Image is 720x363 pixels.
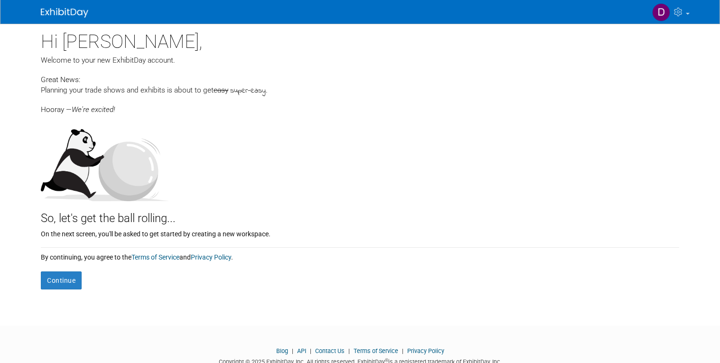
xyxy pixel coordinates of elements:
div: Planning your trade shows and exhibits is about to get . [41,85,679,96]
img: dakota jackson [652,3,670,21]
div: Hi [PERSON_NAME], [41,24,679,55]
a: Privacy Policy [407,347,444,354]
img: Let's get the ball rolling [41,120,169,201]
span: easy [214,86,228,94]
div: So, let's get the ball rolling... [41,201,679,227]
a: Privacy Policy [191,253,231,261]
span: super-easy [230,85,266,96]
a: Blog [276,347,288,354]
div: On the next screen, you'll be asked to get started by creating a new workspace. [41,227,679,239]
div: By continuing, you agree to the and . [41,248,679,262]
sup: ® [385,358,388,363]
span: | [308,347,314,354]
a: Terms of Service [131,253,179,261]
span: | [400,347,406,354]
div: Hooray — [41,96,679,115]
a: Contact Us [315,347,345,354]
button: Continue [41,271,82,289]
a: Terms of Service [354,347,398,354]
a: API [297,347,306,354]
div: Great News: [41,74,679,85]
span: We're excited! [72,105,115,114]
img: ExhibitDay [41,8,88,18]
span: | [290,347,296,354]
span: | [346,347,352,354]
div: Welcome to your new ExhibitDay account. [41,55,679,65]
